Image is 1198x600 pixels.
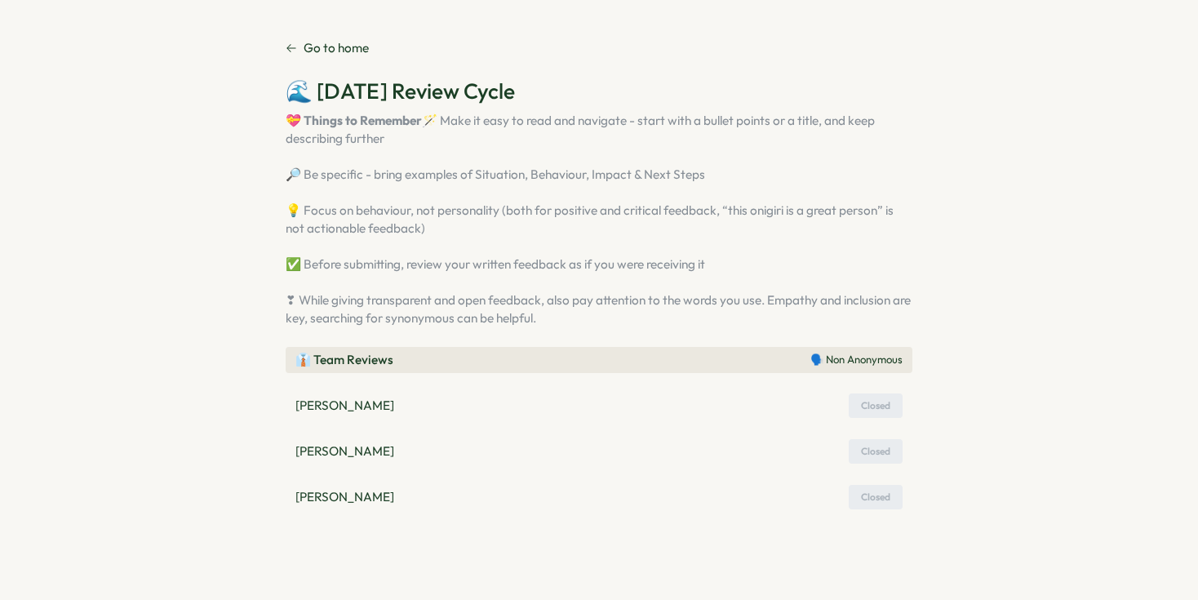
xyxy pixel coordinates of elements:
p: [PERSON_NAME] [295,397,394,415]
strong: 💝 Things to Remember [286,113,422,128]
p: [PERSON_NAME] [295,442,394,460]
p: [PERSON_NAME] [295,488,394,506]
p: 🪄 Make it easy to read and navigate - start with a bullet points or a title, and keep describing ... [286,112,912,327]
h2: 🌊 [DATE] Review Cycle [286,77,912,105]
p: 👔 Team Reviews [295,351,393,369]
p: Go to home [304,39,369,57]
a: Go to home [286,39,369,57]
p: 🗣️ Non Anonymous [810,353,903,367]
